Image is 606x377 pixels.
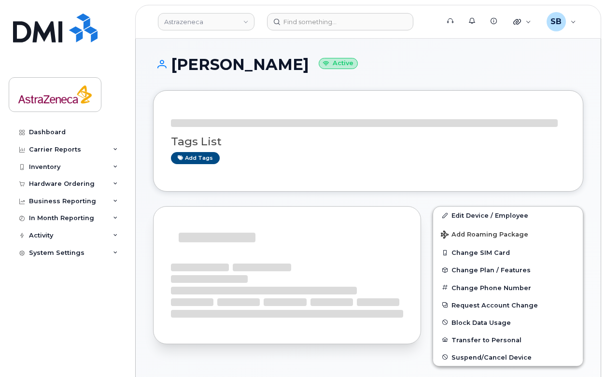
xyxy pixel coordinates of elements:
[433,331,583,349] button: Transfer to Personal
[433,244,583,261] button: Change SIM Card
[153,56,583,73] h1: [PERSON_NAME]
[433,224,583,244] button: Add Roaming Package
[319,58,358,69] small: Active
[433,207,583,224] a: Edit Device / Employee
[171,152,220,164] a: Add tags
[171,136,565,148] h3: Tags List
[451,353,532,361] span: Suspend/Cancel Device
[433,314,583,331] button: Block Data Usage
[441,231,528,240] span: Add Roaming Package
[433,279,583,296] button: Change Phone Number
[433,296,583,314] button: Request Account Change
[433,349,583,366] button: Suspend/Cancel Device
[451,266,531,274] span: Change Plan / Features
[433,261,583,279] button: Change Plan / Features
